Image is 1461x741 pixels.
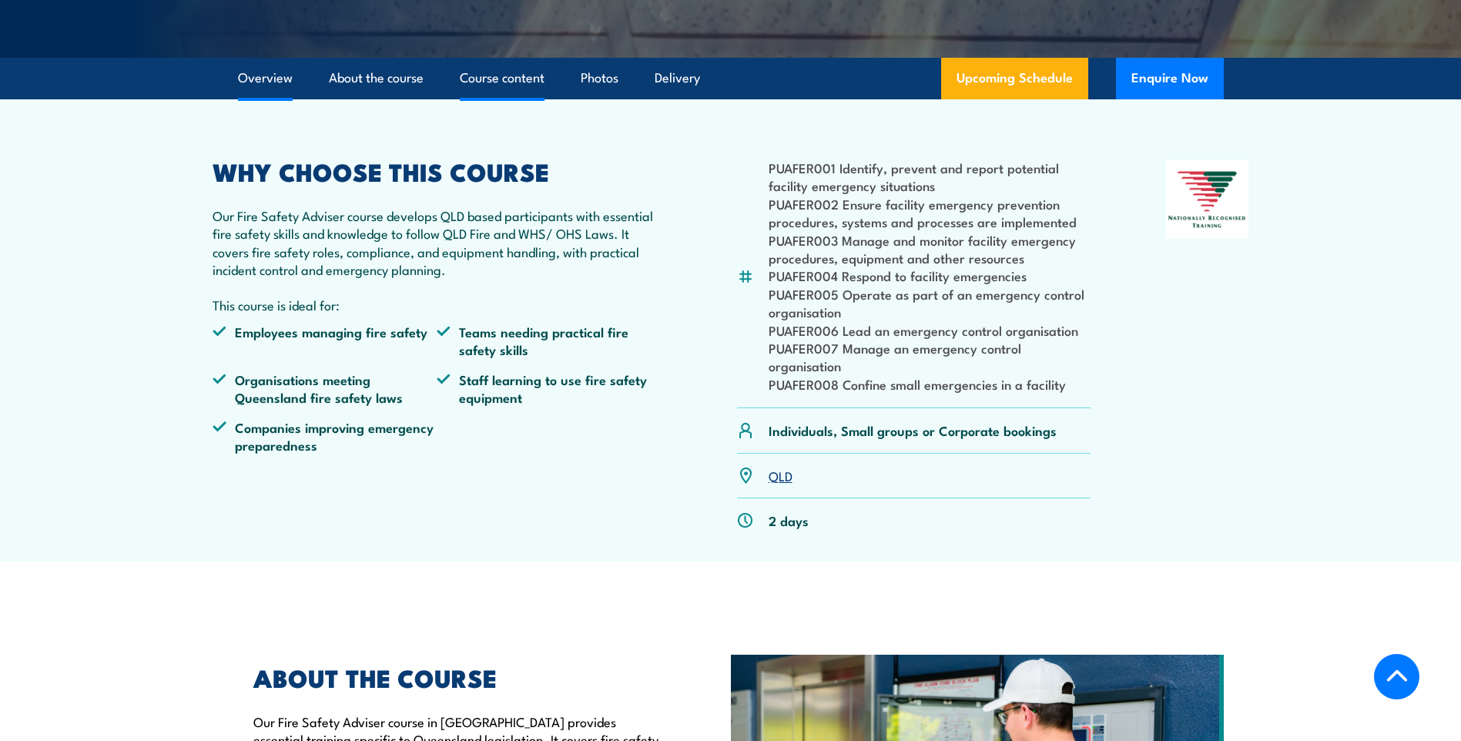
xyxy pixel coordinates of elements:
[769,159,1091,195] li: PUAFER001 Identify, prevent and report potential facility emergency situations
[769,339,1091,375] li: PUAFER007 Manage an emergency control organisation
[213,323,437,359] li: Employees managing fire safety
[769,375,1091,393] li: PUAFER008 Confine small emergencies in a facility
[437,370,662,407] li: Staff learning to use fire safety equipment
[213,206,662,279] p: Our Fire Safety Adviser course develops QLD based participants with essential fire safety skills ...
[213,370,437,407] li: Organisations meeting Queensland fire safety laws
[238,58,293,99] a: Overview
[460,58,545,99] a: Course content
[329,58,424,99] a: About the course
[769,466,792,484] a: QLD
[213,418,437,454] li: Companies improving emergency preparedness
[213,296,662,313] p: This course is ideal for:
[769,421,1057,439] p: Individuals, Small groups or Corporate bookings
[769,195,1091,231] li: PUAFER002 Ensure facility emergency prevention procedures, systems and processes are implemented
[253,666,660,688] h2: ABOUT THE COURSE
[655,58,700,99] a: Delivery
[769,321,1091,339] li: PUAFER006 Lead an emergency control organisation
[437,323,662,359] li: Teams needing practical fire safety skills
[213,160,662,182] h2: WHY CHOOSE THIS COURSE
[769,231,1091,267] li: PUAFER003 Manage and monitor facility emergency procedures, equipment and other resources
[1116,58,1224,99] button: Enquire Now
[769,267,1091,284] li: PUAFER004 Respond to facility emergencies
[941,58,1088,99] a: Upcoming Schedule
[1166,160,1249,239] img: Nationally Recognised Training logo.
[769,285,1091,321] li: PUAFER005 Operate as part of an emergency control organisation
[581,58,618,99] a: Photos
[769,511,809,529] p: 2 days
